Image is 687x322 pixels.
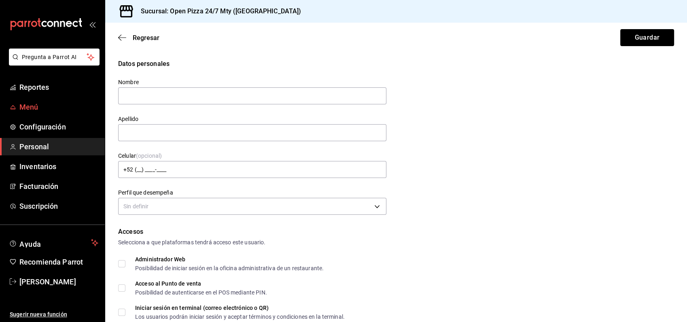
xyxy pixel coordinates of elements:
[19,102,98,112] span: Menú
[9,49,100,66] button: Pregunta a Parrot AI
[135,256,324,262] div: Administrador Web
[19,256,98,267] span: Recomienda Parrot
[19,141,98,152] span: Personal
[118,190,386,195] label: Perfil que desempeña
[118,34,159,42] button: Regresar
[89,21,95,28] button: open_drawer_menu
[135,314,345,320] div: Los usuarios podrán iniciar sesión y aceptar términos y condiciones en la terminal.
[135,305,345,311] div: Iniciar sesión en terminal (correo electrónico o QR)
[19,121,98,132] span: Configuración
[19,276,98,287] span: [PERSON_NAME]
[118,238,674,247] div: Selecciona a que plataformas tendrá acceso este usuario.
[19,181,98,192] span: Facturación
[118,198,386,215] div: Sin definir
[135,290,267,295] div: Posibilidad de autenticarse en el POS mediante PIN.
[118,153,386,159] label: Celular
[136,153,162,159] span: (opcional)
[620,29,674,46] button: Guardar
[118,227,674,237] div: Accesos
[19,82,98,93] span: Reportes
[19,161,98,172] span: Inventarios
[135,281,267,286] div: Acceso al Punto de venta
[134,6,301,16] h3: Sucursal: Open Pizza 24/7 Mty ([GEOGRAPHIC_DATA])
[19,201,98,212] span: Suscripción
[22,53,87,61] span: Pregunta a Parrot AI
[19,238,88,248] span: Ayuda
[135,265,324,271] div: Posibilidad de iniciar sesión en la oficina administrativa de un restaurante.
[6,59,100,67] a: Pregunta a Parrot AI
[118,116,386,122] label: Apellido
[10,310,98,319] span: Sugerir nueva función
[133,34,159,42] span: Regresar
[118,59,674,69] div: Datos personales
[118,79,386,85] label: Nombre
